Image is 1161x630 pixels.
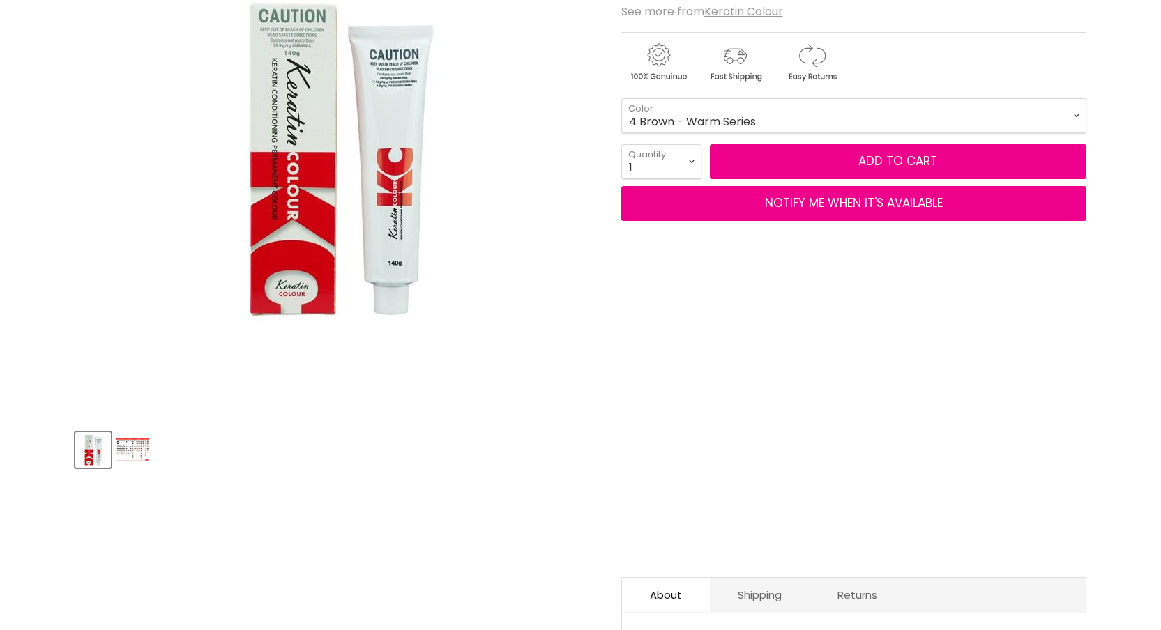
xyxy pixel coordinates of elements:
button: Add to cart [710,144,1086,179]
img: Keratin Colour Hair Colour [116,438,149,461]
img: Keratin Colour Hair Colour [77,433,109,466]
img: returns.gif [775,41,849,84]
button: Keratin Colour Hair Colour [115,432,151,468]
a: About [622,578,710,612]
select: Quantity [621,144,701,179]
button: NOTIFY ME WHEN IT'S AVAILABLE [621,186,1086,221]
span: Add to cart [858,153,937,169]
span: See more from [621,3,783,20]
a: Keratin Colour [704,3,783,20]
a: Shipping [710,578,810,612]
img: shipping.gif [698,41,772,84]
a: Returns [810,578,905,612]
div: Product thumbnails [73,428,598,468]
img: genuine.gif [621,41,695,84]
button: Keratin Colour Hair Colour [75,432,111,468]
